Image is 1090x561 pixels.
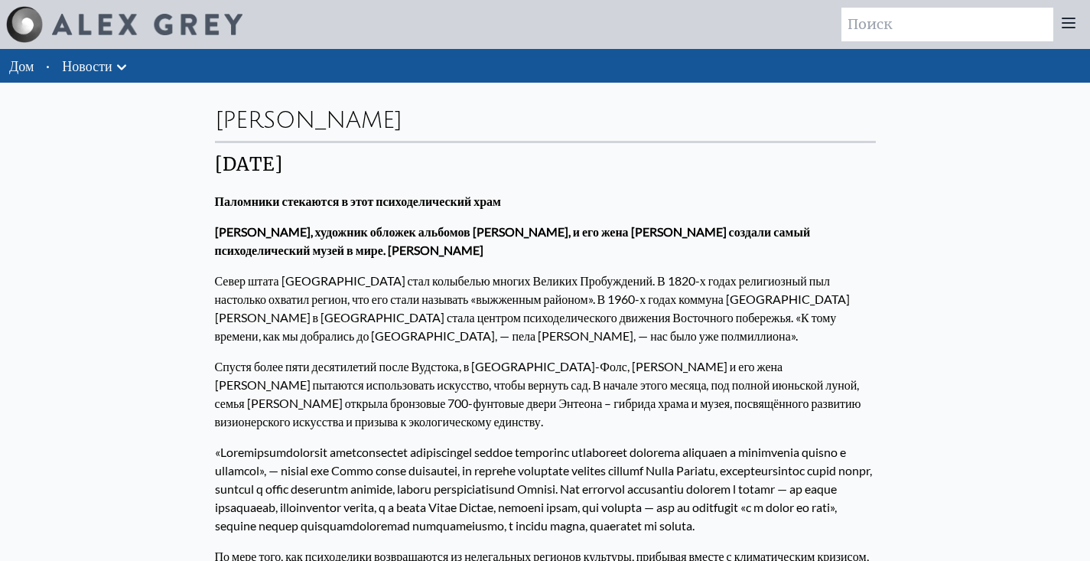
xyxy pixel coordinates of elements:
[9,57,34,74] a: Дом
[215,152,282,176] font: [DATE]
[215,445,872,533] font: «Loremipsumdolorsit ametconsectet adipiscingel seddoe temporinc utlaboreet dolorema aliquaen a mi...
[841,8,1053,41] input: Поиск
[215,224,811,257] font: [PERSON_NAME], художник обложек альбомов [PERSON_NAME], и его жена [PERSON_NAME] создали самый пс...
[215,273,850,343] font: Север штата [GEOGRAPHIC_DATA] стал колыбелью многих Великих Пробуждений. В 1820-х годах религиозн...
[215,194,501,208] font: Паломники стекаются в этот психоделический храм
[215,108,402,133] font: [PERSON_NAME]
[62,55,112,77] a: Новости
[215,359,861,429] font: Спустя более пяти десятилетий после Вудстока, в [GEOGRAPHIC_DATA]-Фолс, [PERSON_NAME] и его жена ...
[46,57,50,74] font: ·
[62,57,112,74] font: Новости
